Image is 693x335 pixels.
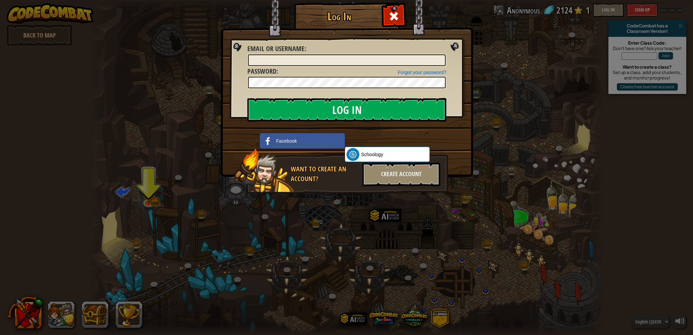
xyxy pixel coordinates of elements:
[341,133,416,147] iframe: Sign in with Google Button
[247,67,276,76] span: Password
[296,10,382,22] h1: Log In
[346,148,359,161] img: schoology.png
[247,44,305,53] span: Email or Username
[247,98,446,122] input: Log In
[362,163,440,186] div: Create Account
[276,138,297,144] span: Facebook
[247,67,278,76] label: :
[291,164,358,184] div: Want to create an account?
[398,70,446,75] a: Forgot your password?
[361,151,383,158] span: Schoology
[262,135,274,147] img: facebook_small.png
[247,44,306,54] label: :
